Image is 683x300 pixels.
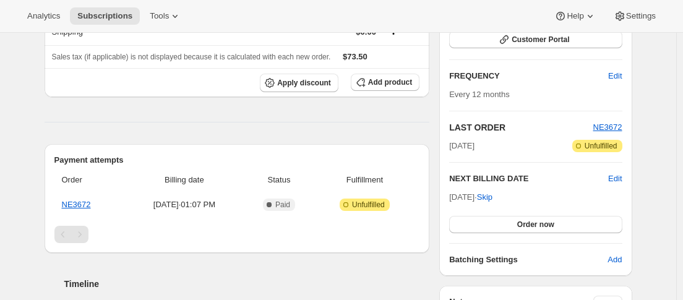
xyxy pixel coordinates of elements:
button: Customer Portal [449,31,622,48]
span: Status [248,174,309,186]
a: NE3672 [593,122,622,132]
button: Help [547,7,603,25]
span: Add [608,254,622,266]
button: Edit [608,173,622,185]
nav: Pagination [54,226,420,243]
span: Fulfillment [317,174,413,186]
span: Tools [150,11,169,21]
h2: NEXT BILLING DATE [449,173,608,185]
th: Order [54,166,124,194]
button: Order now [449,216,622,233]
span: Help [567,11,583,21]
a: NE3672 [62,200,91,209]
span: $0.00 [356,27,376,36]
h2: Payment attempts [54,154,420,166]
button: Edit [601,66,629,86]
button: Skip [470,187,500,207]
span: Edit [608,70,622,82]
span: Settings [626,11,656,21]
span: Unfulfilled [352,200,385,210]
span: [DATE] · [449,192,492,202]
h2: FREQUENCY [449,70,608,82]
h2: Timeline [64,278,430,290]
button: Add [600,250,629,270]
button: Tools [142,7,189,25]
span: Order now [517,220,554,229]
span: [DATE] [449,140,475,152]
span: $73.50 [343,52,367,61]
span: [DATE] · 01:07 PM [127,199,241,211]
span: Apply discount [277,78,331,88]
span: Every 12 months [449,90,510,99]
button: Subscriptions [70,7,140,25]
span: Billing date [127,174,241,186]
span: Unfulfilled [585,141,617,151]
button: NE3672 [593,121,622,134]
span: Subscriptions [77,11,132,21]
span: Sales tax (if applicable) is not displayed because it is calculated with each new order. [52,53,331,61]
span: Paid [275,200,290,210]
span: Customer Portal [512,35,569,45]
button: Analytics [20,7,67,25]
h6: Batching Settings [449,254,608,266]
h2: LAST ORDER [449,121,593,134]
span: Add product [368,77,412,87]
button: Settings [606,7,663,25]
span: Skip [477,191,492,204]
button: Add product [351,74,419,91]
span: Analytics [27,11,60,21]
button: Apply discount [260,74,338,92]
